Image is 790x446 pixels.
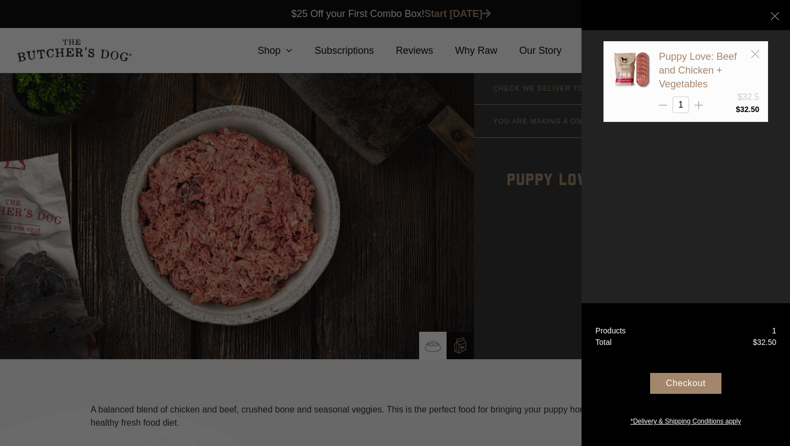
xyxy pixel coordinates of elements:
a: Puppy Love: Beef and Chicken + Vegetables [659,51,737,90]
img: Puppy Love: Beef and Chicken + Vegetables [612,50,651,88]
div: $32.5 [737,91,759,104]
bdi: 32.50 [736,105,759,114]
a: Products 1 Total $32.50 Checkout [582,303,790,446]
span: $ [753,338,757,347]
a: *Delivery & Shipping Conditions apply [582,414,790,426]
div: 1 [772,325,776,337]
span: $ [736,105,740,114]
bdi: 32.50 [753,338,776,347]
div: Total [595,337,612,348]
div: Checkout [650,373,721,394]
div: Products [595,325,625,337]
